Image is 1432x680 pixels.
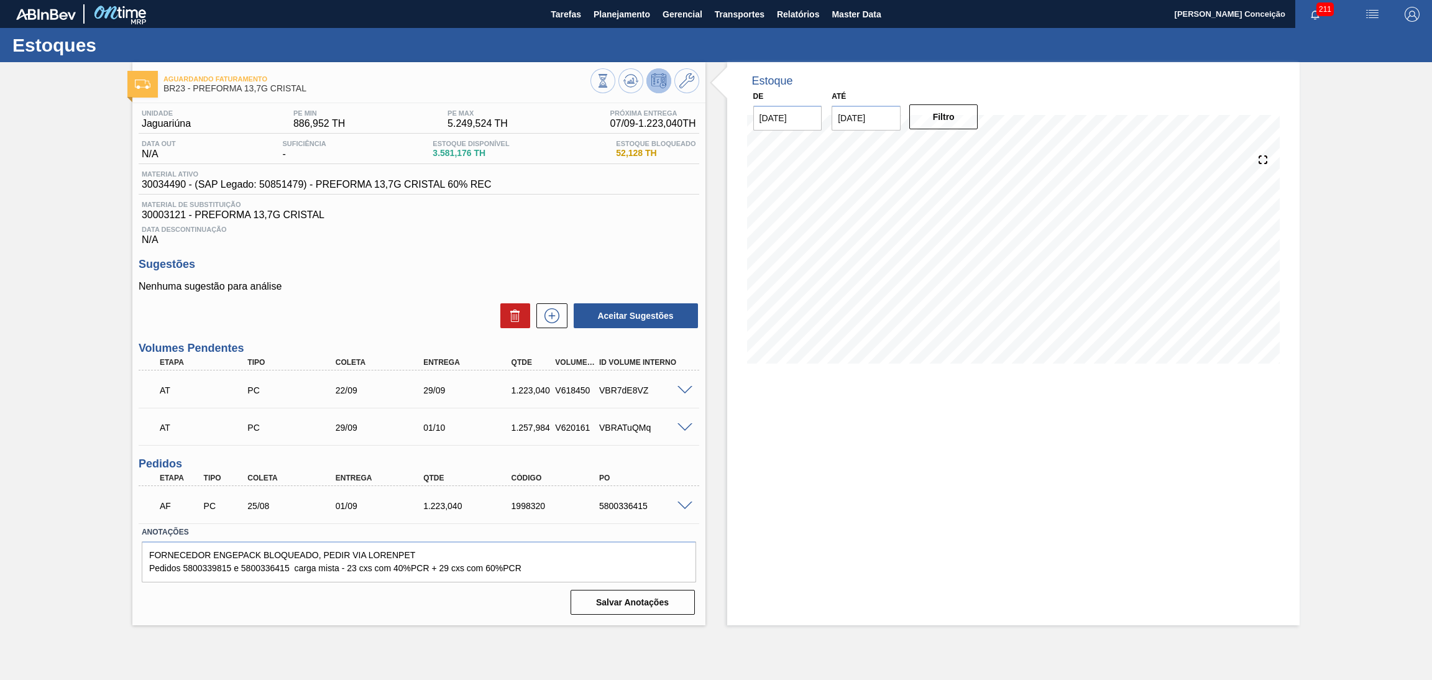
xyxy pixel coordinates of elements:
[433,140,509,147] span: Estoque Disponível
[142,201,696,208] span: Material de Substituição
[752,75,793,88] div: Estoque
[596,474,696,482] div: PO
[135,80,150,89] img: Ícone
[447,109,508,117] span: PE MAX
[420,423,520,433] div: 01/10/2025
[551,7,581,22] span: Tarefas
[333,474,433,482] div: Entrega
[333,423,433,433] div: 29/09/2025
[142,541,696,582] textarea: FORNECEDOR ENGEPACK BLOQUEADO, PEDIR VIA LORENPET Pedidos 5800339815 e 5800336415 carga mista - 2...
[157,377,257,404] div: Aguardando Informações de Transporte
[142,523,696,541] label: Anotações
[160,385,254,395] p: AT
[12,38,233,52] h1: Estoques
[201,474,248,482] div: Tipo
[494,303,530,328] div: Excluir Sugestões
[279,140,329,160] div: -
[594,7,650,22] span: Planejamento
[596,358,696,367] div: Id Volume Interno
[139,140,179,160] div: N/A
[552,423,599,433] div: V620161
[160,501,201,511] p: AF
[139,457,699,471] h3: Pedidos
[433,149,509,158] span: 3.581,176 TH
[282,140,326,147] span: Suficiência
[1295,6,1335,23] button: Notificações
[420,501,520,511] div: 1.223,040
[142,179,492,190] span: 30034490 - (SAP Legado: 50851479) - PREFORMA 13,7G CRISTAL 60% REC
[139,342,699,355] h3: Volumes Pendentes
[663,7,702,22] span: Gerencial
[333,385,433,395] div: 22/09/2025
[139,281,699,292] p: Nenhuma sugestão para análise
[590,68,615,93] button: Visão Geral dos Estoques
[244,423,344,433] div: Pedido de Compra
[715,7,764,22] span: Transportes
[293,109,345,117] span: PE MIN
[420,358,520,367] div: Entrega
[610,118,696,129] span: 07/09 - 1.223,040 TH
[508,423,556,433] div: 1.257,984
[447,118,508,129] span: 5.249,524 TH
[16,9,76,20] img: TNhmsLtSVTkK8tSr43FrP2fwEKptu5GPRR3wAAAABJRU5ErkJggg==
[777,7,819,22] span: Relatórios
[157,474,204,482] div: Etapa
[753,106,822,131] input: dd/mm/yyyy
[552,358,599,367] div: Volume Portal
[142,118,191,129] span: Jaguariúna
[530,303,567,328] div: Nova sugestão
[244,474,344,482] div: Coleta
[567,302,699,329] div: Aceitar Sugestões
[508,474,608,482] div: Código
[163,84,590,93] span: BR23 - PREFORMA 13,7G CRISTAL
[508,385,556,395] div: 1.223,040
[552,385,599,395] div: V618450
[142,170,492,178] span: Material ativo
[508,501,608,511] div: 1998320
[1405,7,1420,22] img: Logout
[420,474,520,482] div: Qtde
[333,358,433,367] div: Coleta
[160,423,254,433] p: AT
[142,140,176,147] span: Data out
[139,258,699,271] h3: Sugestões
[333,501,433,511] div: 01/09/2025
[596,385,696,395] div: VBR7dE8VZ
[618,68,643,93] button: Atualizar Gráfico
[596,423,696,433] div: VBRATuQMq
[139,221,699,246] div: N/A
[574,303,698,328] button: Aceitar Sugestões
[832,7,881,22] span: Master Data
[293,118,345,129] span: 886,952 TH
[909,104,978,129] button: Filtro
[616,140,695,147] span: Estoque Bloqueado
[646,68,671,93] button: Desprogramar Estoque
[508,358,556,367] div: Qtde
[244,385,344,395] div: Pedido de Compra
[571,590,695,615] button: Salvar Anotações
[1316,2,1334,16] span: 211
[163,75,590,83] span: Aguardando Faturamento
[157,414,257,441] div: Aguardando Informações de Transporte
[244,358,344,367] div: Tipo
[610,109,696,117] span: Próxima Entrega
[674,68,699,93] button: Ir ao Master Data / Geral
[157,492,204,520] div: Aguardando Faturamento
[142,109,191,117] span: Unidade
[142,226,696,233] span: Data Descontinuação
[596,501,696,511] div: 5800336415
[1365,7,1380,22] img: userActions
[832,92,846,101] label: Até
[201,501,248,511] div: Pedido de Compra
[142,209,696,221] span: 30003121 - PREFORMA 13,7G CRISTAL
[616,149,695,158] span: 52,128 TH
[244,501,344,511] div: 25/08/2025
[157,358,257,367] div: Etapa
[753,92,764,101] label: De
[832,106,901,131] input: dd/mm/yyyy
[420,385,520,395] div: 29/09/2025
